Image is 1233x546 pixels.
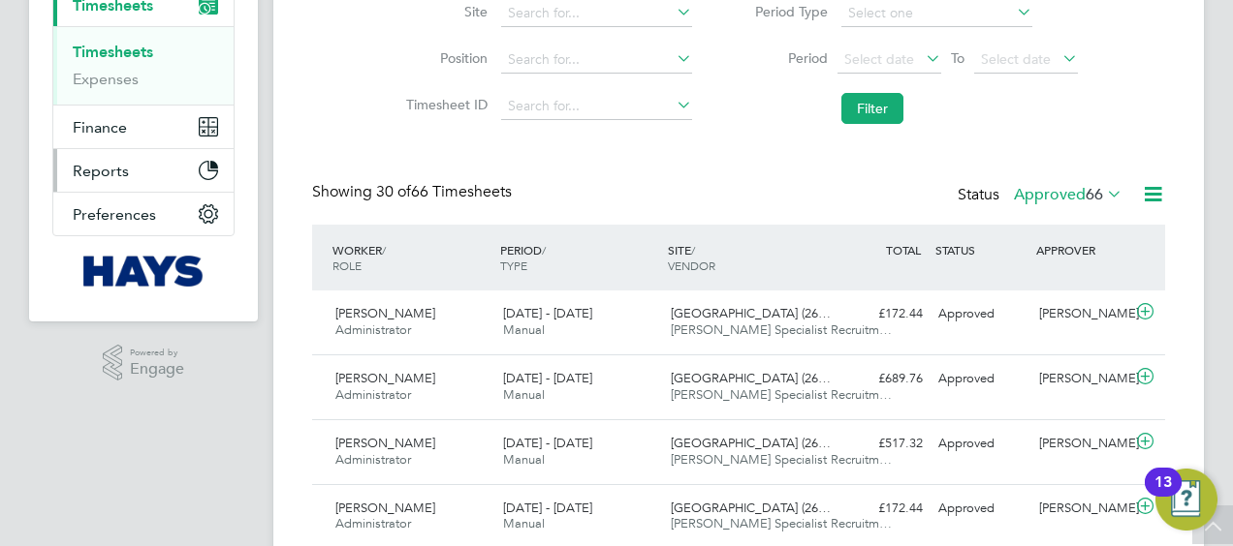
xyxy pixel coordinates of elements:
label: Site [400,3,488,20]
button: Preferences [53,193,234,235]
span: Administrator [335,451,411,468]
span: [PERSON_NAME] [335,305,435,321]
span: [PERSON_NAME] [335,435,435,451]
span: [DATE] - [DATE] [503,435,592,451]
div: Approved [931,298,1031,330]
span: Reports [73,162,129,180]
span: Manual [503,451,545,468]
span: Administrator [335,515,411,531]
span: Administrator [335,321,411,338]
span: Manual [503,321,545,338]
span: TYPE [500,258,527,273]
div: WORKER [328,232,495,283]
div: Approved [931,493,1031,525]
span: To [945,45,970,71]
button: Finance [53,106,234,148]
span: [GEOGRAPHIC_DATA] (26… [671,305,831,321]
span: Powered by [130,345,184,361]
span: [PERSON_NAME] Specialist Recruitm… [671,515,892,531]
a: Powered byEngage [103,345,185,381]
span: [DATE] - [DATE] [503,500,592,516]
span: [PERSON_NAME] [335,500,435,516]
span: Finance [73,118,127,136]
span: [DATE] - [DATE] [503,305,592,321]
span: / [382,242,386,258]
div: Showing [312,182,516,202]
span: / [542,242,546,258]
span: / [691,242,695,258]
div: [PERSON_NAME] [1031,428,1132,460]
div: APPROVER [1031,232,1132,267]
label: Timesheet ID [400,96,488,113]
span: [PERSON_NAME] Specialist Recruitm… [671,451,892,468]
div: Approved [931,428,1031,460]
span: [PERSON_NAME] Specialist Recruitm… [671,321,892,338]
span: [GEOGRAPHIC_DATA] (26… [671,435,831,451]
div: £689.76 [830,363,931,395]
span: Administrator [335,386,411,403]
a: Timesheets [73,43,153,61]
div: Timesheets [53,26,234,105]
button: Reports [53,149,234,192]
div: STATUS [931,232,1031,267]
span: 30 of [376,182,411,201]
span: 66 [1086,185,1103,204]
div: [PERSON_NAME] [1031,493,1132,525]
div: Status [958,182,1126,209]
span: [PERSON_NAME] Specialist Recruitm… [671,386,892,403]
span: Select date [844,50,914,68]
span: [PERSON_NAME] [335,370,435,386]
div: [PERSON_NAME] [1031,298,1132,330]
label: Position [400,49,488,67]
a: Expenses [73,70,139,88]
span: [DATE] - [DATE] [503,370,592,386]
span: ROLE [332,258,362,273]
span: Select date [981,50,1051,68]
img: hays-logo-retina.png [83,256,205,287]
button: Open Resource Center, 13 new notifications [1155,469,1217,531]
input: Search for... [501,46,692,74]
a: Go to home page [52,256,235,287]
button: Filter [841,93,903,124]
span: Manual [503,515,545,531]
span: 66 Timesheets [376,182,512,201]
span: [GEOGRAPHIC_DATA] (26… [671,370,831,386]
span: VENDOR [668,258,715,273]
div: SITE [663,232,831,283]
span: Engage [130,361,184,378]
label: Period [741,49,828,67]
span: Preferences [73,205,156,224]
span: [GEOGRAPHIC_DATA] (26… [671,500,831,516]
div: £172.44 [830,493,931,525]
div: £172.44 [830,298,931,330]
label: Period Type [741,3,828,20]
div: PERIOD [495,232,663,283]
input: Search for... [501,93,692,120]
div: £517.32 [830,428,931,460]
span: TOTAL [886,242,921,258]
label: Approved [1014,185,1122,204]
div: 13 [1154,482,1172,507]
span: Manual [503,386,545,403]
div: Approved [931,363,1031,395]
div: [PERSON_NAME] [1031,363,1132,395]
